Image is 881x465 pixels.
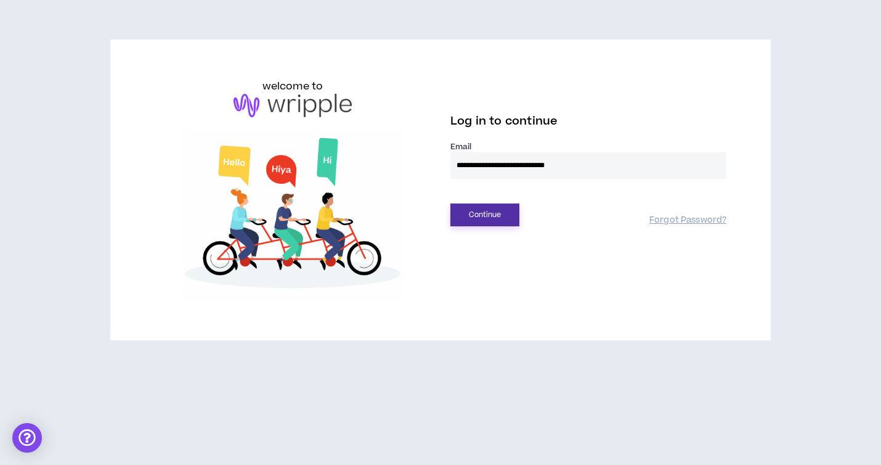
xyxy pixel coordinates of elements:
div: Open Intercom Messenger [12,423,42,453]
h6: welcome to [262,79,323,94]
a: Forgot Password? [649,215,726,226]
span: Log in to continue [450,113,558,129]
label: Email [450,141,726,152]
img: logo-brand.png [233,94,352,117]
button: Continue [450,204,519,226]
img: Welcome to Wripple [155,130,431,302]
